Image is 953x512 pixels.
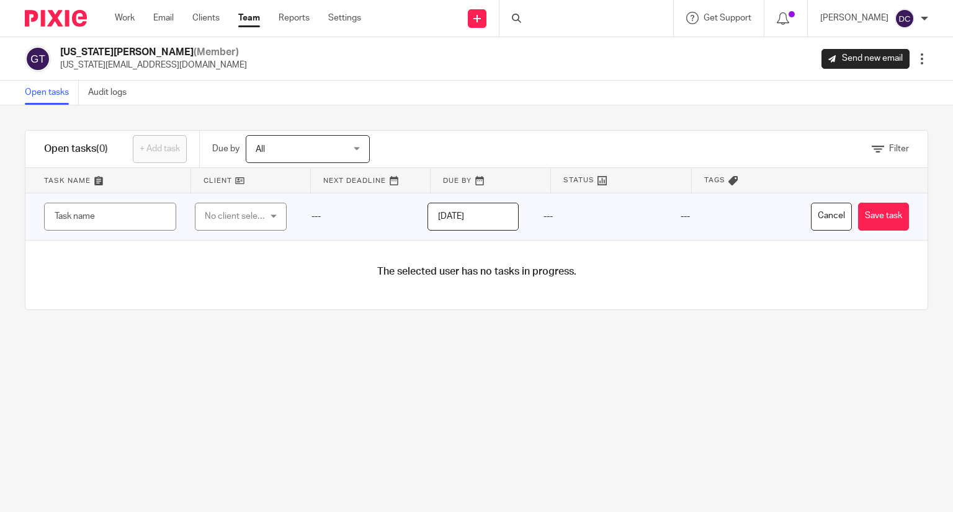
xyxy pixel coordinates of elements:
a: Reports [279,12,310,24]
h4: The selected user has no tasks in progress. [377,265,576,278]
p: [US_STATE][EMAIL_ADDRESS][DOMAIN_NAME] [60,59,247,71]
a: Settings [328,12,361,24]
input: Pick a date [427,203,519,231]
div: --- [299,193,415,240]
span: (0) [96,144,108,154]
a: Clients [192,12,220,24]
span: Filter [889,144,909,153]
div: --- [531,193,668,240]
img: svg%3E [895,9,915,29]
a: Audit logs [88,81,136,105]
span: Tags [704,175,725,185]
a: Email [153,12,174,24]
a: + Add task [133,135,187,163]
a: Send new email [821,49,910,69]
button: Cancel [811,203,852,231]
img: svg%3E [25,46,51,72]
h1: Open tasks [44,143,108,156]
h2: [US_STATE][PERSON_NAME] [60,46,247,59]
p: Due by [212,143,239,155]
p: [PERSON_NAME] [820,12,888,24]
input: Task name [44,203,176,231]
span: Status [563,175,594,185]
button: Save task [858,203,909,231]
span: All [256,145,265,154]
img: Pixie [25,10,87,27]
span: Get Support [704,14,751,22]
a: Work [115,12,135,24]
div: --- [668,193,805,240]
a: Team [238,12,260,24]
div: No client selected [205,203,269,229]
span: (Member) [194,47,239,57]
a: Open tasks [25,81,79,105]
